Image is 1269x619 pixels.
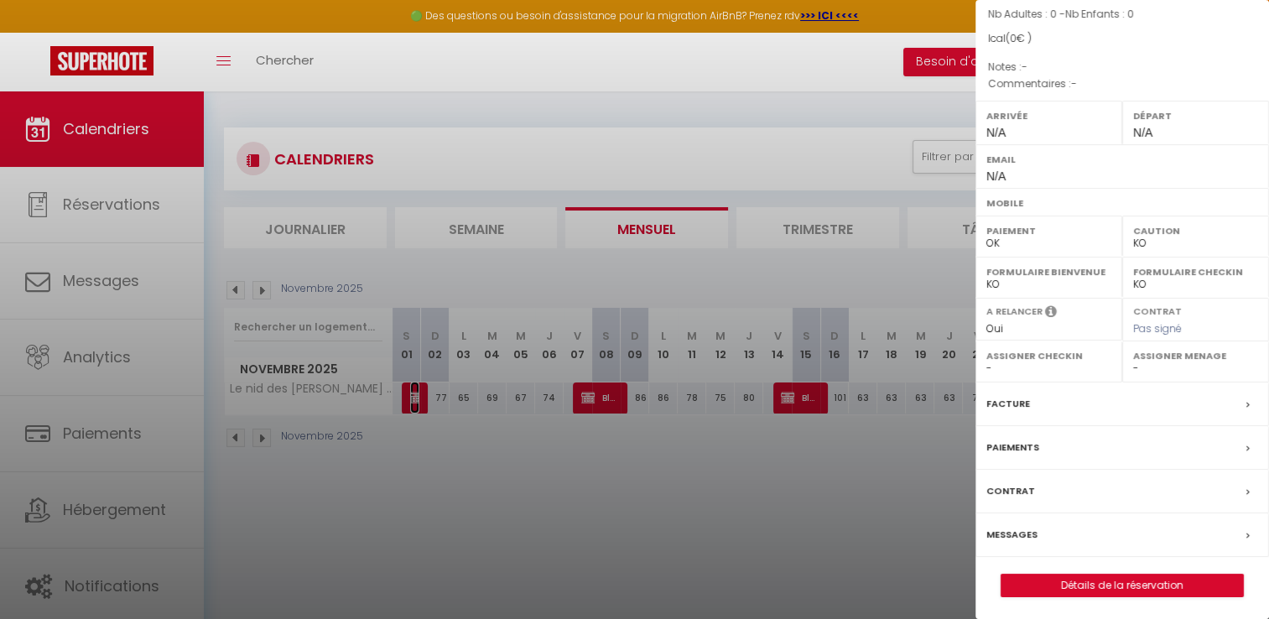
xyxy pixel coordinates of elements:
[988,7,1134,21] span: Nb Adultes : 0 -
[1001,575,1243,596] a: Détails de la réservation
[986,151,1258,168] label: Email
[1065,7,1134,21] span: Nb Enfants : 0
[1022,60,1027,74] span: -
[1133,304,1182,315] label: Contrat
[1001,574,1244,597] button: Détails de la réservation
[1071,76,1077,91] span: -
[986,482,1035,500] label: Contrat
[986,347,1111,364] label: Assigner Checkin
[988,31,1256,47] div: Ical
[986,169,1006,183] span: N/A
[1133,222,1258,239] label: Caution
[986,304,1043,319] label: A relancer
[1133,263,1258,280] label: Formulaire Checkin
[986,195,1258,211] label: Mobile
[1133,347,1258,364] label: Assigner Menage
[986,439,1039,456] label: Paiements
[986,107,1111,124] label: Arrivée
[986,222,1111,239] label: Paiement
[986,395,1030,413] label: Facture
[1133,126,1152,139] span: N/A
[986,263,1111,280] label: Formulaire Bienvenue
[1010,31,1017,45] span: 0
[986,526,1038,544] label: Messages
[1133,321,1182,336] span: Pas signé
[1133,107,1258,124] label: Départ
[1006,31,1032,45] span: ( € )
[1045,304,1057,323] i: Sélectionner OUI si vous souhaiter envoyer les séquences de messages post-checkout
[986,126,1006,139] span: N/A
[988,59,1256,75] p: Notes :
[988,75,1256,92] p: Commentaires :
